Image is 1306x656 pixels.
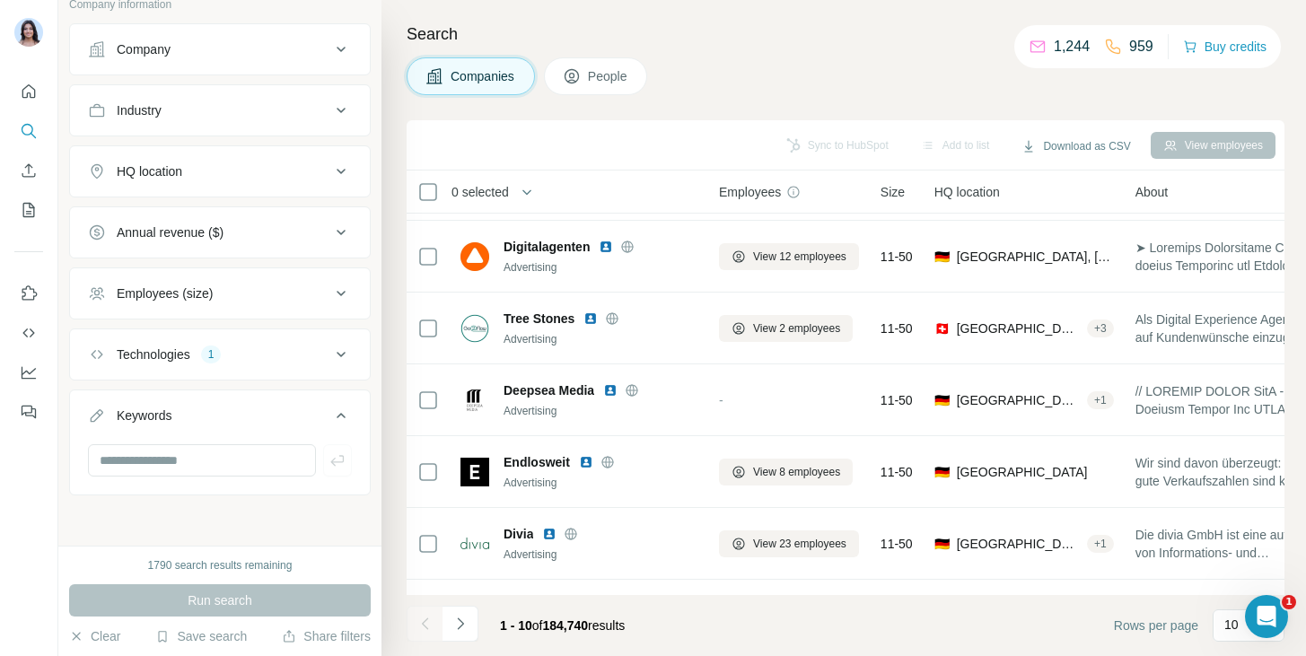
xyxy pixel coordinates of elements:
[69,627,120,645] button: Clear
[957,319,1080,337] span: [GEOGRAPHIC_DATA], [GEOGRAPHIC_DATA]
[1054,36,1090,57] p: 1,244
[957,391,1080,409] span: [GEOGRAPHIC_DATA]
[957,535,1080,553] span: [GEOGRAPHIC_DATA], [GEOGRAPHIC_DATA]
[1183,34,1267,59] button: Buy credits
[881,248,913,266] span: 11-50
[1129,36,1153,57] p: 959
[407,22,1284,47] h4: Search
[1087,536,1114,552] div: + 1
[460,538,489,549] img: Logo of Divia
[504,238,590,256] span: Digitalagenten
[443,606,478,642] button: Navigate to next page
[451,67,516,85] span: Companies
[14,277,43,310] button: Use Surfe on LinkedIn
[14,18,43,47] img: Avatar
[201,346,222,363] div: 1
[881,535,913,553] span: 11-50
[70,28,370,71] button: Company
[70,211,370,254] button: Annual revenue ($)
[1087,320,1114,337] div: + 3
[70,89,370,132] button: Industry
[881,463,913,481] span: 11-50
[282,627,371,645] button: Share filters
[14,396,43,428] button: Feedback
[881,183,905,201] span: Size
[500,618,625,633] span: results
[1087,392,1114,408] div: + 1
[504,403,697,419] div: Advertising
[881,319,913,337] span: 11-50
[1135,183,1169,201] span: About
[117,40,171,58] div: Company
[460,314,489,343] img: Logo of Tree Stones
[504,547,697,563] div: Advertising
[14,154,43,187] button: Enrich CSV
[460,386,489,415] img: Logo of Deepsea Media
[1224,616,1239,634] p: 10
[934,535,950,553] span: 🇩🇪
[70,150,370,193] button: HQ location
[117,284,213,302] div: Employees (size)
[504,525,533,543] span: Divia
[719,459,853,485] button: View 8 employees
[117,407,171,424] div: Keywords
[542,527,557,541] img: LinkedIn logo
[451,183,509,201] span: 0 selected
[14,356,43,389] button: Dashboard
[603,383,618,398] img: LinkedIn logo
[753,249,846,265] span: View 12 employees
[70,394,370,444] button: Keywords
[117,345,190,363] div: Technologies
[504,310,574,328] span: Tree Stones
[14,75,43,108] button: Quick start
[599,240,613,254] img: LinkedIn logo
[719,530,859,557] button: View 23 employees
[753,320,840,337] span: View 2 employees
[934,391,950,409] span: 🇩🇪
[957,248,1114,266] span: [GEOGRAPHIC_DATA], [GEOGRAPHIC_DATA]
[117,101,162,119] div: Industry
[719,183,781,201] span: Employees
[753,536,846,552] span: View 23 employees
[155,627,247,645] button: Save search
[934,463,950,481] span: 🇩🇪
[588,67,629,85] span: People
[504,453,570,471] span: Endlosweit
[532,618,543,633] span: of
[117,162,182,180] div: HQ location
[70,272,370,315] button: Employees (size)
[14,115,43,147] button: Search
[117,223,224,241] div: Annual revenue ($)
[500,618,532,633] span: 1 - 10
[1114,617,1198,634] span: Rows per page
[504,381,594,399] span: Deepsea Media
[719,315,853,342] button: View 2 employees
[579,455,593,469] img: LinkedIn logo
[719,243,859,270] button: View 12 employees
[719,393,723,407] span: -
[934,319,950,337] span: 🇨🇭
[957,463,1088,481] span: [GEOGRAPHIC_DATA]
[70,333,370,376] button: Technologies1
[753,464,840,480] span: View 8 employees
[148,557,293,573] div: 1790 search results remaining
[881,391,913,409] span: 11-50
[1282,595,1296,609] span: 1
[934,248,950,266] span: 🇩🇪
[1245,595,1288,638] iframe: Intercom live chat
[504,475,697,491] div: Advertising
[1009,133,1143,160] button: Download as CSV
[460,458,489,486] img: Logo of Endlosweit
[543,618,589,633] span: 184,740
[14,317,43,349] button: Use Surfe API
[504,259,697,276] div: Advertising
[14,194,43,226] button: My lists
[583,311,598,326] img: LinkedIn logo
[504,331,697,347] div: Advertising
[460,242,489,271] img: Logo of Digitalagenten
[934,183,1000,201] span: HQ location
